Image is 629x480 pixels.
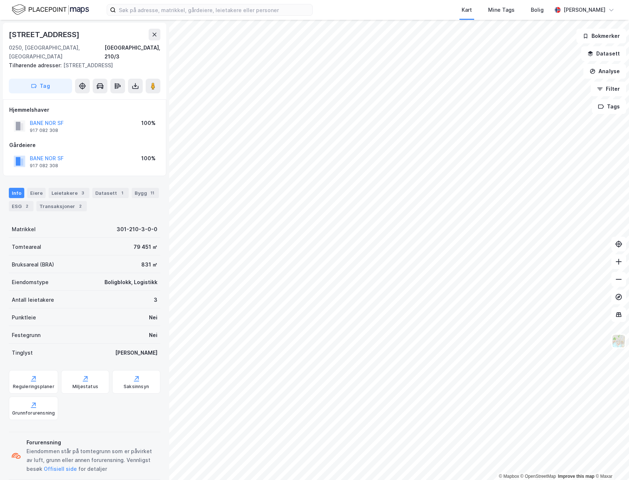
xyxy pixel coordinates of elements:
[149,331,157,340] div: Nei
[12,295,54,304] div: Antall leietakere
[149,189,156,197] div: 11
[72,384,98,390] div: Miljøstatus
[26,438,157,447] div: Forurensning
[499,474,519,479] a: Mapbox
[12,278,49,287] div: Eiendomstype
[564,6,605,14] div: [PERSON_NAME]
[141,260,157,269] div: 831 ㎡
[115,348,157,357] div: [PERSON_NAME]
[23,203,31,210] div: 2
[92,188,129,198] div: Datasett
[12,3,89,16] img: logo.f888ab2527a4732fd821a326f86c7f29.svg
[116,4,312,15] input: Søk på adresse, matrikkel, gårdeiere, leietakere eller personer
[9,105,160,114] div: Hjemmelshaver
[462,6,472,14] div: Kart
[124,384,149,390] div: Saksinnsyn
[591,82,626,96] button: Filter
[531,6,544,14] div: Bolig
[13,384,54,390] div: Reguleringsplaner
[104,278,157,287] div: Boligblokk, Logistikk
[12,410,55,416] div: Grunnforurensning
[12,331,40,340] div: Festegrunn
[583,64,626,79] button: Analyse
[592,445,629,480] iframe: Chat Widget
[12,313,36,322] div: Punktleie
[520,474,556,479] a: OpenStreetMap
[134,243,157,251] div: 79 451 ㎡
[12,225,36,234] div: Matrikkel
[581,46,626,61] button: Datasett
[9,141,160,150] div: Gårdeiere
[12,260,54,269] div: Bruksareal (BRA)
[612,334,626,348] img: Z
[118,189,126,197] div: 1
[9,79,72,93] button: Tag
[27,188,46,198] div: Eiere
[576,29,626,43] button: Bokmerker
[558,474,594,479] a: Improve this map
[149,313,157,322] div: Nei
[36,201,87,211] div: Transaksjoner
[9,201,33,211] div: ESG
[104,43,160,61] div: [GEOGRAPHIC_DATA], 210/3
[26,447,157,473] div: Eiendommen står på tomtegrunn som er påvirket av luft, grunn eller annen forurensning. Vennligst ...
[30,163,58,169] div: 917 082 308
[141,119,156,128] div: 100%
[488,6,515,14] div: Mine Tags
[12,348,33,357] div: Tinglyst
[592,99,626,114] button: Tags
[592,445,629,480] div: Kontrollprogram for chat
[132,188,159,198] div: Bygg
[117,225,157,234] div: 301-210-3-0-0
[30,128,58,133] div: 917 082 308
[9,61,154,70] div: [STREET_ADDRESS]
[9,188,24,198] div: Info
[9,43,104,61] div: 0250, [GEOGRAPHIC_DATA], [GEOGRAPHIC_DATA]
[12,243,41,251] div: Tomteareal
[141,154,156,163] div: 100%
[9,29,81,40] div: [STREET_ADDRESS]
[9,62,63,68] span: Tilhørende adresser:
[77,203,84,210] div: 2
[49,188,89,198] div: Leietakere
[79,189,86,197] div: 3
[154,295,157,304] div: 3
